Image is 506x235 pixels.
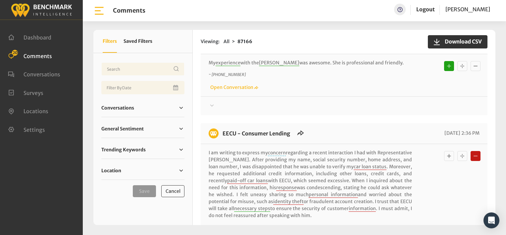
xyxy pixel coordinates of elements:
[349,205,376,212] span: information
[101,62,184,76] input: Username
[209,149,412,219] p: I am writing to express my regarding a recent interaction I had with Representative [PERSON_NAME]...
[8,70,60,77] a: Conversations
[101,105,134,112] span: Conversations
[416,6,435,13] a: Logout
[445,4,490,15] a: [PERSON_NAME]
[8,52,52,59] a: Comments 20
[483,212,499,228] div: Open Intercom Messenger
[24,126,45,133] span: Settings
[172,81,180,94] button: Open Calendar
[209,225,246,230] i: ~ [PHONE_NUMBER]
[445,6,490,13] span: [PERSON_NAME]
[416,4,435,15] a: Logout
[93,5,105,17] img: bar
[101,166,184,176] a: Location
[24,34,51,41] span: Dashboard
[354,164,386,170] span: car loan status
[101,167,121,174] span: Location
[101,125,144,132] span: General Sentiment
[24,108,48,115] span: Locations
[209,84,258,90] a: Open Conversation
[224,39,229,44] span: All
[8,107,48,114] a: Locations
[442,59,482,73] div: Basic example
[101,103,184,113] a: Conversations
[441,38,482,45] span: Download CSV
[8,34,51,40] a: Dashboard
[124,30,152,53] button: Saved Filters
[309,192,358,198] span: personal information
[276,185,297,191] span: response
[201,38,220,45] span: Viewing:
[11,2,72,18] img: benchmark
[209,128,219,138] img: benchmark
[223,130,290,137] a: EECU - Consumer Lending
[101,124,184,134] a: General Sentiment
[101,145,184,155] a: Trending Keywords
[113,7,145,14] h1: Comments
[24,89,43,96] span: Surveys
[101,146,146,153] span: Trending Keywords
[234,205,270,212] span: necessary steps
[8,89,43,96] a: Surveys
[443,130,480,136] span: [DATE] 2:36 PM
[101,81,184,94] input: Date range input field
[209,59,412,66] p: My with the was awesome. She is professional and friendly.
[12,50,18,56] span: 20
[428,35,487,48] button: Download CSV
[227,178,268,184] span: paid-off car loans
[268,150,286,156] span: concern
[259,60,299,66] span: [PERSON_NAME]
[161,185,184,197] button: Cancel
[103,30,117,53] button: Filters
[209,72,246,77] i: ~ [PHONE_NUMBER]
[8,126,45,132] a: Settings
[219,128,294,138] h6: EECU - Consumer Lending
[24,71,60,78] span: Conversations
[273,198,304,205] span: identity theft
[237,39,252,44] strong: 87166
[442,149,482,163] div: Basic example
[216,60,240,66] span: experience
[24,52,52,59] span: Comments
